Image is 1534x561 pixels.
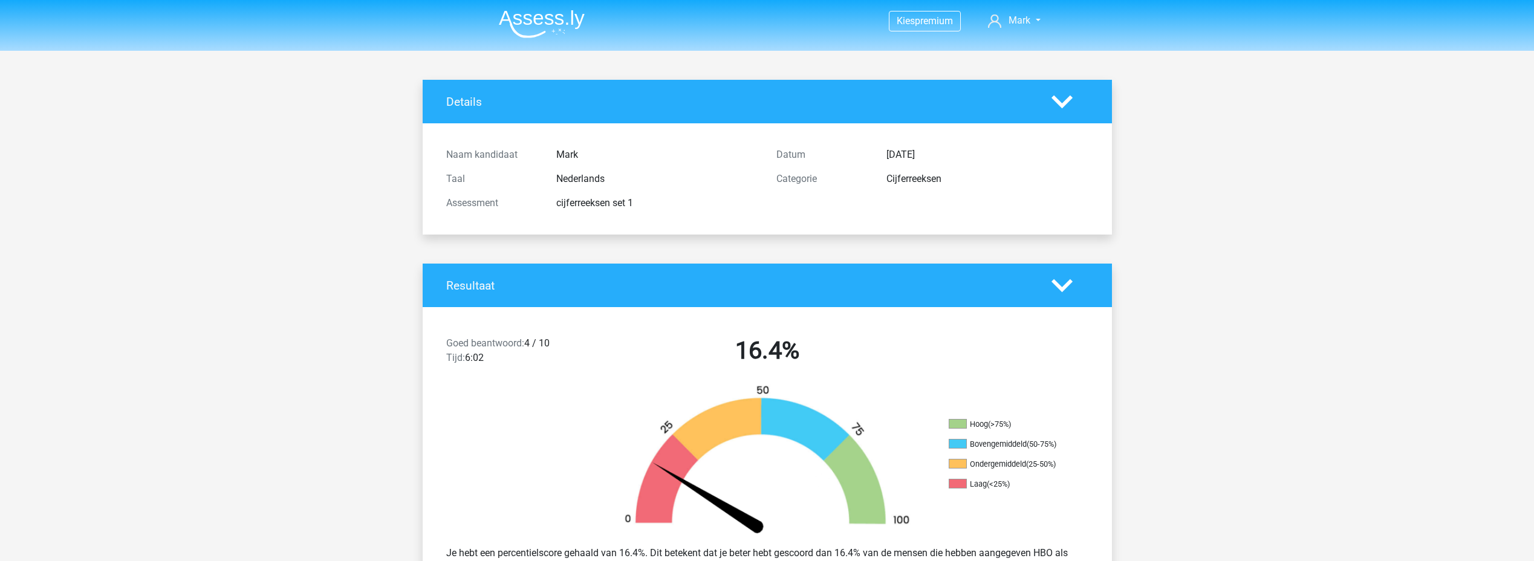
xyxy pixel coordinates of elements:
[499,10,585,38] img: Assessly
[877,172,1097,186] div: Cijferreeksen
[949,439,1070,450] li: Bovengemiddeld
[446,352,465,363] span: Tijd:
[767,148,877,162] div: Datum
[437,172,547,186] div: Taal
[949,459,1070,470] li: Ondergemiddeld
[949,479,1070,490] li: Laag
[446,279,1033,293] h4: Resultaat
[1009,15,1030,26] span: Mark
[897,15,915,27] span: Kies
[437,336,602,370] div: 4 / 10 6:02
[547,196,767,210] div: cijferreeksen set 1
[604,384,931,536] img: 16.48904d8a215e.png
[547,172,767,186] div: Nederlands
[437,196,547,210] div: Assessment
[988,420,1011,429] div: (>75%)
[987,479,1010,488] div: (<25%)
[877,148,1097,162] div: [DATE]
[915,15,953,27] span: premium
[889,13,960,29] a: Kiespremium
[983,13,1045,28] a: Mark
[437,148,547,162] div: Naam kandidaat
[611,336,923,365] h2: 16.4%
[446,337,524,349] span: Goed beantwoord:
[1026,459,1056,469] div: (25-50%)
[949,419,1070,430] li: Hoog
[547,148,767,162] div: Mark
[446,95,1033,109] h4: Details
[1027,439,1056,449] div: (50-75%)
[767,172,877,186] div: Categorie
